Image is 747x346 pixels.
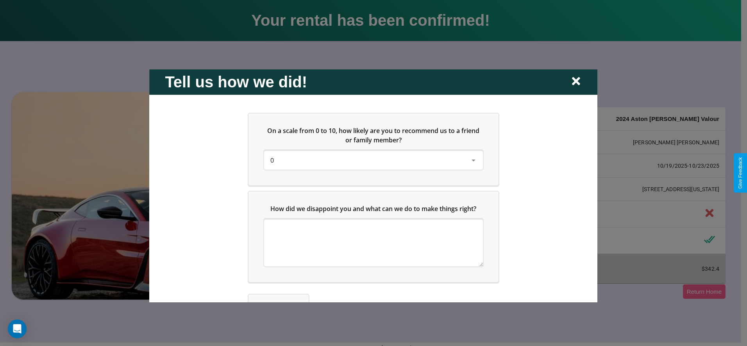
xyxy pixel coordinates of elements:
span: How did we disappoint you and what can we do to make things right? [271,204,477,213]
span: 0 [270,156,274,164]
div: Open Intercom Messenger [8,319,27,338]
div: On a scale from 0 to 10, how likely are you to recommend us to a friend or family member? [264,151,483,169]
span: On a scale from 0 to 10, how likely are you to recommend us to a friend or family member? [268,126,481,144]
div: On a scale from 0 to 10, how likely are you to recommend us to a friend or family member? [248,113,499,185]
h5: On a scale from 0 to 10, how likely are you to recommend us to a friend or family member? [264,126,483,144]
div: Give Feedback [738,157,743,189]
h2: Tell us how we did! [165,73,307,90]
